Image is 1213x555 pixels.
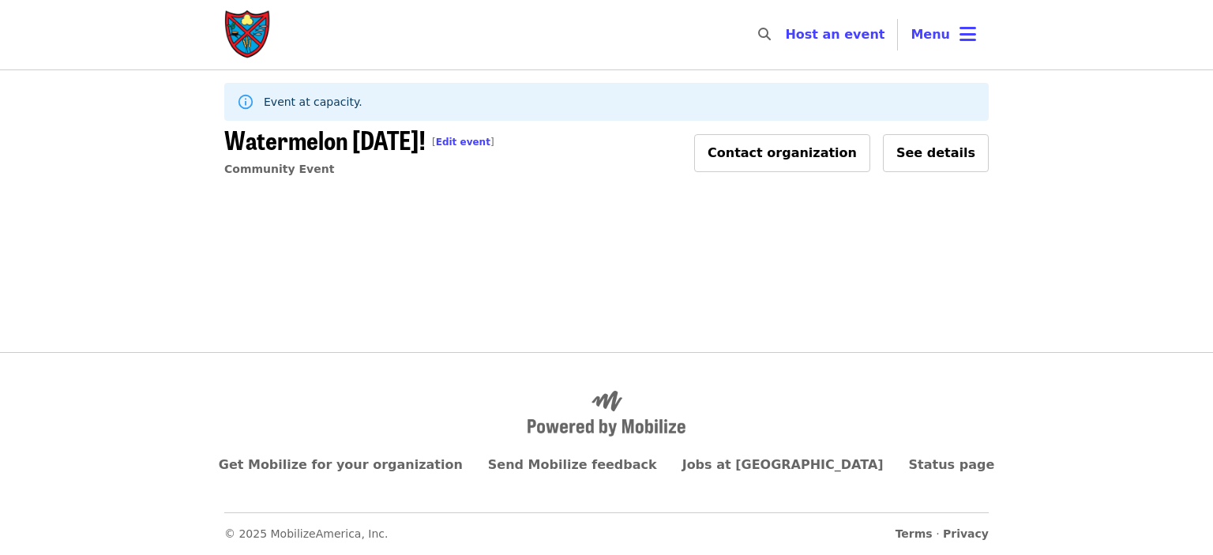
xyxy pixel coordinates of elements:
[528,391,685,437] img: Powered by Mobilize
[708,145,857,160] span: Contact organization
[436,137,490,148] a: Edit event
[224,163,334,175] a: Community Event
[943,527,989,540] a: Privacy
[682,457,884,472] a: Jobs at [GEOGRAPHIC_DATA]
[694,134,870,172] button: Contact organization
[758,27,771,42] i: search icon
[896,527,933,540] a: Terms
[911,27,950,42] span: Menu
[224,456,989,474] nav: Primary footer navigation
[224,512,989,542] nav: Secondary footer navigation
[219,457,463,472] a: Get Mobilize for your organization
[264,96,362,108] span: Event at capacity.
[909,457,995,472] a: Status page
[785,27,884,42] a: Host an event
[432,137,494,148] span: [ ]
[780,16,793,54] input: Search
[960,23,976,46] i: bars icon
[224,527,389,540] span: © 2025 MobilizeAmerica, Inc.
[896,526,989,542] span: ·
[896,145,975,160] span: See details
[224,9,272,60] img: Society of St. Andrew - Home
[224,121,494,158] span: Watermelon [DATE]!
[488,457,657,472] a: Send Mobilize feedback
[883,134,989,172] button: See details
[898,16,989,54] button: Toggle account menu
